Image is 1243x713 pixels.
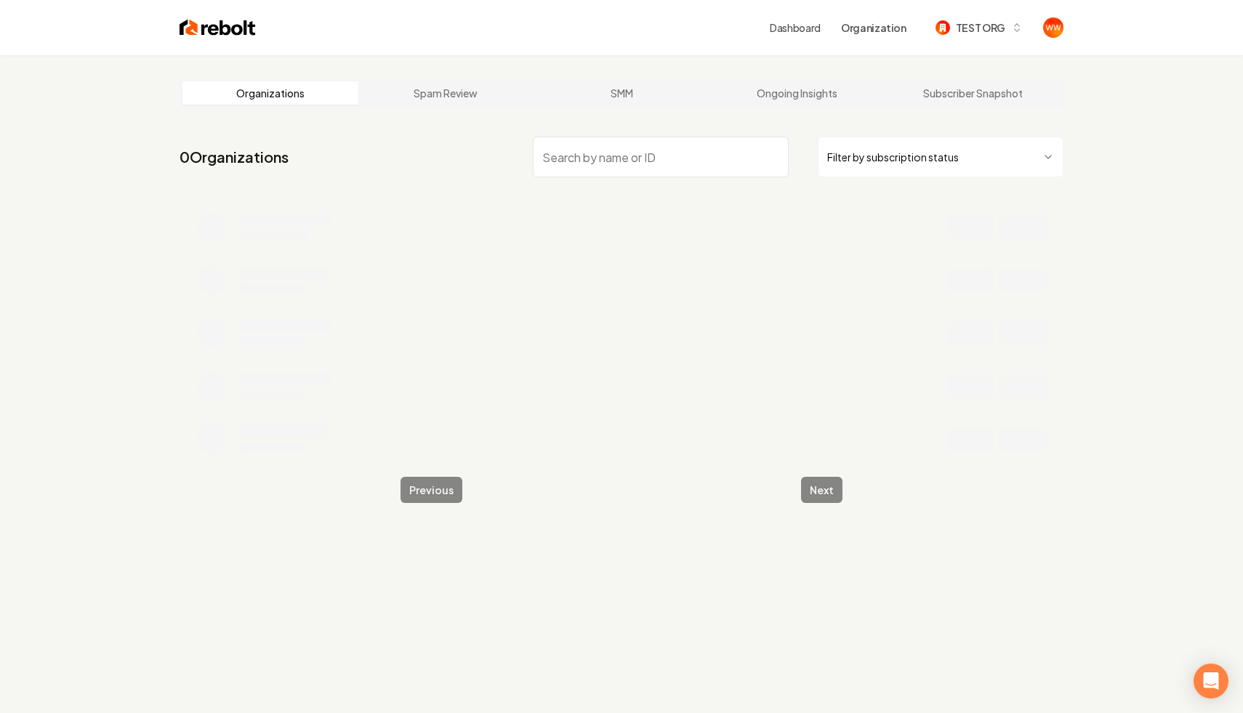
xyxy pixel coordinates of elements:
[709,81,885,105] a: Ongoing Insights
[885,81,1061,105] a: Subscriber Snapshot
[1043,17,1063,38] button: Open user button
[936,20,950,35] img: TEST ORG
[1043,17,1063,38] img: Will Wallace
[534,81,709,105] a: SMM
[533,137,789,177] input: Search by name or ID
[1194,664,1228,698] div: Open Intercom Messenger
[358,81,534,105] a: Spam Review
[180,17,256,38] img: Rebolt Logo
[180,147,289,167] a: 0Organizations
[956,20,1005,36] span: TEST ORG
[832,15,915,41] button: Organization
[770,20,821,35] a: Dashboard
[182,81,358,105] a: Organizations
